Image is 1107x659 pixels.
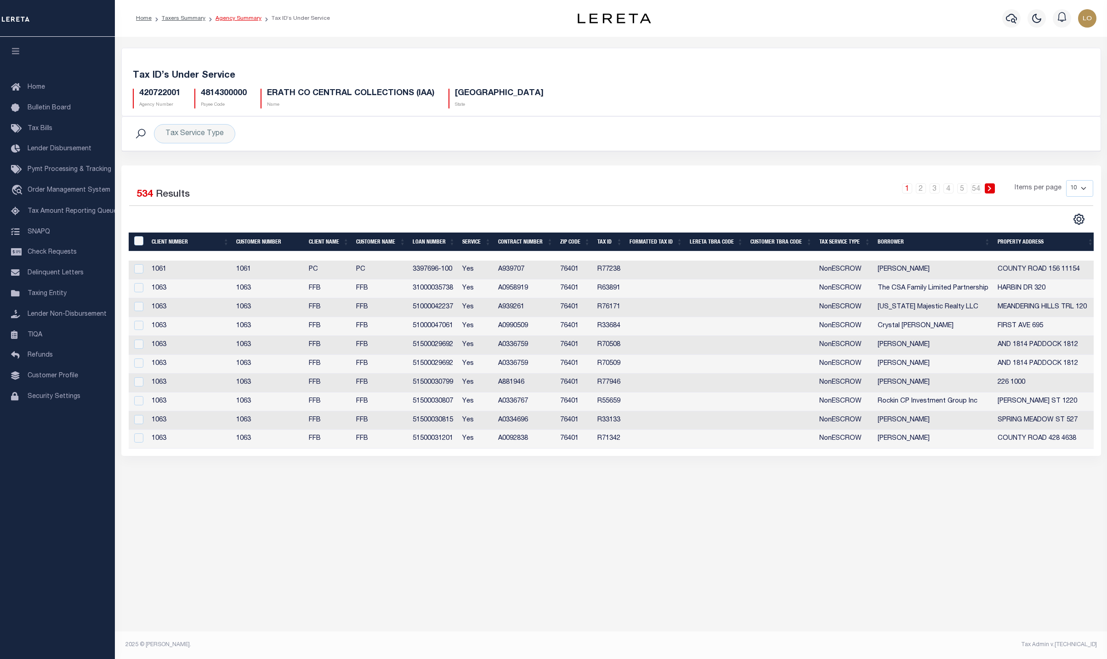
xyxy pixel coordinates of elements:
td: 1063 [233,411,305,430]
td: FFB [305,355,352,374]
td: A0958919 [494,279,556,298]
a: 3 [930,183,940,193]
th: &nbsp; [129,233,148,251]
td: R63891 [594,279,626,298]
td: NonESCROW [816,392,874,411]
td: Yes [459,317,494,336]
a: 5 [957,183,967,193]
td: [PERSON_NAME] [874,430,994,449]
td: 51500030815 [409,411,459,430]
td: SPRING MEADOW ST 527 [994,411,1097,430]
th: Formatted Tax ID: activate to sort column ascending [626,233,686,251]
span: Security Settings [28,393,80,400]
td: Yes [459,336,494,355]
td: FFB [305,298,352,317]
td: A939707 [494,261,556,279]
td: 76401 [556,298,594,317]
span: Home [28,84,45,91]
td: 51500030799 [409,374,459,392]
a: Agency Summary [216,16,261,21]
td: FFB [305,411,352,430]
h5: ERATH CO CENTRAL COLLECTIONS (IAA) [267,89,435,99]
span: SNAPQ [28,228,50,235]
td: FFB [305,336,352,355]
li: Tax ID’s Under Service [261,14,330,23]
th: Contract Number: activate to sort column ascending [494,233,556,251]
p: State [455,102,544,108]
td: A0092838 [494,430,556,449]
td: 1063 [233,355,305,374]
td: Yes [459,355,494,374]
span: Customer Profile [28,373,78,379]
td: Yes [459,411,494,430]
td: [PERSON_NAME] [874,411,994,430]
td: [US_STATE] Majestic Realty LLC [874,298,994,317]
td: 1063 [148,374,233,392]
a: 2 [916,183,926,193]
span: Pymt Processing & Tracking [28,166,111,173]
td: R77946 [594,374,626,392]
h5: [GEOGRAPHIC_DATA] [455,89,544,99]
td: [PERSON_NAME] [874,336,994,355]
td: 1063 [233,317,305,336]
td: 3397696-100 [409,261,459,279]
div: Tax Service Type [154,124,235,143]
td: 1063 [148,317,233,336]
td: 76401 [556,261,594,279]
a: Taxers Summary [162,16,205,21]
td: 76401 [556,336,594,355]
td: 76401 [556,430,594,449]
td: NonESCROW [816,279,874,298]
td: R71342 [594,430,626,449]
td: MEANDERING HILLS TRL 120 [994,298,1097,317]
td: Crystal [PERSON_NAME] [874,317,994,336]
td: FFB [352,279,409,298]
td: [PERSON_NAME] ST 1220 [994,392,1097,411]
td: A0336767 [494,392,556,411]
a: 4 [943,183,954,193]
td: R77238 [594,261,626,279]
td: COUNTY ROAD 156 11154 [994,261,1097,279]
td: PC [352,261,409,279]
label: Results [156,187,190,202]
td: 1063 [233,374,305,392]
td: HARBIN DR 320 [994,279,1097,298]
td: 51500031201 [409,430,459,449]
th: Customer Name: activate to sort column ascending [352,233,409,251]
span: Lender Disbursement [28,146,91,152]
td: FFB [352,411,409,430]
th: Client Number: activate to sort column ascending [148,233,233,251]
td: FFB [352,317,409,336]
td: 76401 [556,374,594,392]
th: Property Address: activate to sort column ascending [994,233,1097,251]
td: [PERSON_NAME] [874,355,994,374]
td: 1061 [148,261,233,279]
h5: Tax ID’s Under Service [133,70,1090,81]
td: 1063 [233,430,305,449]
td: A0336759 [494,355,556,374]
td: A881946 [494,374,556,392]
th: Tax ID: activate to sort column ascending [594,233,626,251]
td: FFB [305,392,352,411]
td: 51000042237 [409,298,459,317]
td: A0334696 [494,411,556,430]
i: travel_explore [11,185,26,197]
td: 1061 [233,261,305,279]
span: Check Requests [28,249,77,256]
td: FFB [352,336,409,355]
th: Borrower: activate to sort column ascending [874,233,994,251]
td: FFB [352,374,409,392]
td: AND 1814 PADDOCK 1812 [994,336,1097,355]
img: svg+xml;base64,PHN2ZyB4bWxucz0iaHR0cDovL3d3dy53My5vcmcvMjAwMC9zdmciIHBvaW50ZXItZXZlbnRzPSJub25lIi... [1078,9,1096,28]
p: Payee Code [201,102,247,108]
td: FFB [352,392,409,411]
td: [PERSON_NAME] [874,374,994,392]
td: PC [305,261,352,279]
td: FFB [305,430,352,449]
th: Customer TBRA Code: activate to sort column ascending [747,233,816,251]
span: Tax Amount Reporting Queue [28,208,117,215]
td: 51500029692 [409,336,459,355]
td: FFB [305,374,352,392]
td: 51000047061 [409,317,459,336]
td: Rockin CP Investment Group Inc [874,392,994,411]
